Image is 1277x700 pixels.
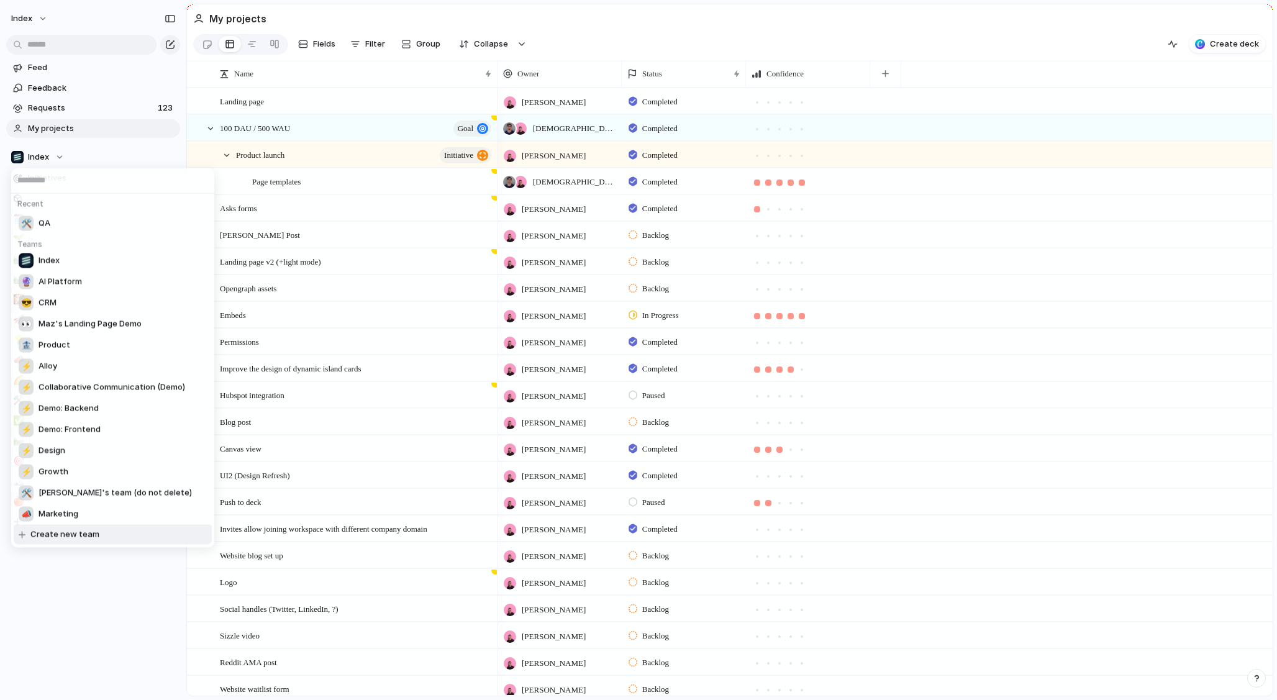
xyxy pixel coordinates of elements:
[19,486,34,501] div: 🛠️
[39,276,82,288] span: AI Platform
[14,194,216,210] h5: Recent
[39,508,78,520] span: Marketing
[19,296,34,311] div: 😎
[19,443,34,458] div: ⚡
[39,339,70,352] span: Product
[39,255,60,267] span: Index
[39,466,68,478] span: Growth
[19,216,34,231] div: 🛠️
[39,445,65,457] span: Design
[39,424,101,436] span: Demo: Frontend
[19,422,34,437] div: ⚡
[39,318,142,330] span: Maz's Landing Page Demo
[19,401,34,416] div: ⚡
[39,487,192,499] span: [PERSON_NAME]'s team (do not delete)
[19,275,34,289] div: 🔮
[39,402,99,415] span: Demo: Backend
[19,338,34,353] div: 🏦
[19,507,34,522] div: 📣
[19,359,34,374] div: ⚡
[39,381,185,394] span: Collaborative Communication (Demo)
[19,317,34,332] div: 👀
[39,297,57,309] span: CRM
[30,529,99,541] span: Create new team
[14,234,216,250] h5: Teams
[39,360,57,373] span: Alloy
[19,380,34,395] div: ⚡
[39,217,50,230] span: QA
[19,465,34,480] div: ⚡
